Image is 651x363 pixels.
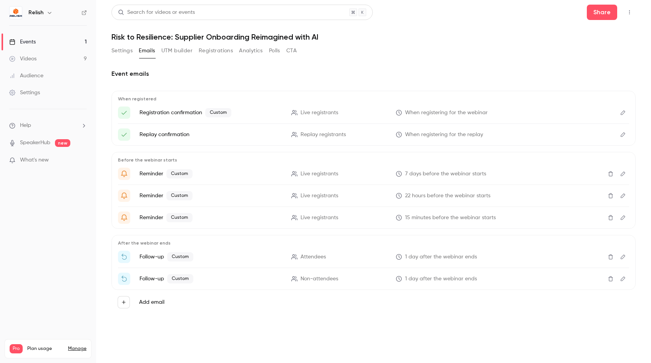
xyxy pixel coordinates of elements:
[118,168,629,180] li: It Happens Next Week
[199,45,233,57] button: Registrations
[118,96,629,102] p: When registered
[161,45,193,57] button: UTM builder
[301,170,338,178] span: Live registrants
[269,45,280,57] button: Polls
[604,251,617,263] button: Delete
[9,122,87,130] li: help-dropdown-opener
[286,45,297,57] button: CTA
[20,122,31,130] span: Help
[118,190,629,202] li: Just One More Sleep!
[604,168,617,180] button: Delete
[118,273,629,285] li: Watch the replay of {{ event_name }}
[9,89,40,97] div: Settings
[10,344,23,353] span: Pro
[617,211,629,224] button: Edit
[139,213,282,222] p: Reminder
[118,240,629,246] p: After the webinar ends
[166,191,193,200] span: Custom
[405,170,486,178] span: 7 days before the webinar starts
[28,9,43,17] h6: Relish
[604,273,617,285] button: Delete
[139,169,282,178] p: Reminder
[118,251,629,263] li: Thanks for attending {{ event_name }}
[118,8,195,17] div: Search for videos or events
[111,45,133,57] button: Settings
[20,156,49,164] span: What's new
[118,157,629,163] p: Before the webinar starts
[167,252,193,261] span: Custom
[405,253,477,261] span: 1 day after the webinar ends
[301,131,346,139] span: Replay registrants
[205,108,231,117] span: Custom
[139,298,164,306] label: Add email
[139,131,282,138] p: Replay confirmation
[301,109,338,117] span: Live registrants
[166,169,193,178] span: Custom
[139,252,282,261] p: Follow-up
[9,38,36,46] div: Events
[118,211,629,224] li: LIVE in 15, {{ registrant_first_name }}
[9,72,43,80] div: Audience
[301,192,338,200] span: Live registrants
[139,274,282,283] p: Follow-up
[118,107,629,119] li: You're Confirmed, {{ registrant_first_name }}!
[604,211,617,224] button: Delete
[111,32,636,42] h1: Risk to Resilience: Supplier Onboarding Reimagined with AI
[405,109,488,117] span: When registering for the webinar
[301,275,338,283] span: Non-attendees
[118,128,629,141] li: Here's your access link to {{ event_name }}!
[617,273,629,285] button: Edit
[405,275,477,283] span: 1 day after the webinar ends
[301,214,338,222] span: Live registrants
[167,274,193,283] span: Custom
[139,45,155,57] button: Emails
[239,45,263,57] button: Analytics
[301,253,326,261] span: Attendees
[55,139,70,147] span: new
[405,214,496,222] span: 15 minutes before the webinar starts
[9,55,37,63] div: Videos
[617,168,629,180] button: Edit
[139,108,282,117] p: Registration confirmation
[617,190,629,202] button: Edit
[27,346,63,352] span: Plan usage
[20,139,50,147] a: SpeakerHub
[587,5,617,20] button: Share
[111,69,636,78] h2: Event emails
[10,7,22,19] img: Relish
[139,191,282,200] p: Reminder
[617,107,629,119] button: Edit
[405,192,490,200] span: 22 hours before the webinar starts
[604,190,617,202] button: Delete
[166,213,193,222] span: Custom
[405,131,483,139] span: When registering for the replay
[78,157,87,164] iframe: Noticeable Trigger
[617,128,629,141] button: Edit
[68,346,86,352] a: Manage
[617,251,629,263] button: Edit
